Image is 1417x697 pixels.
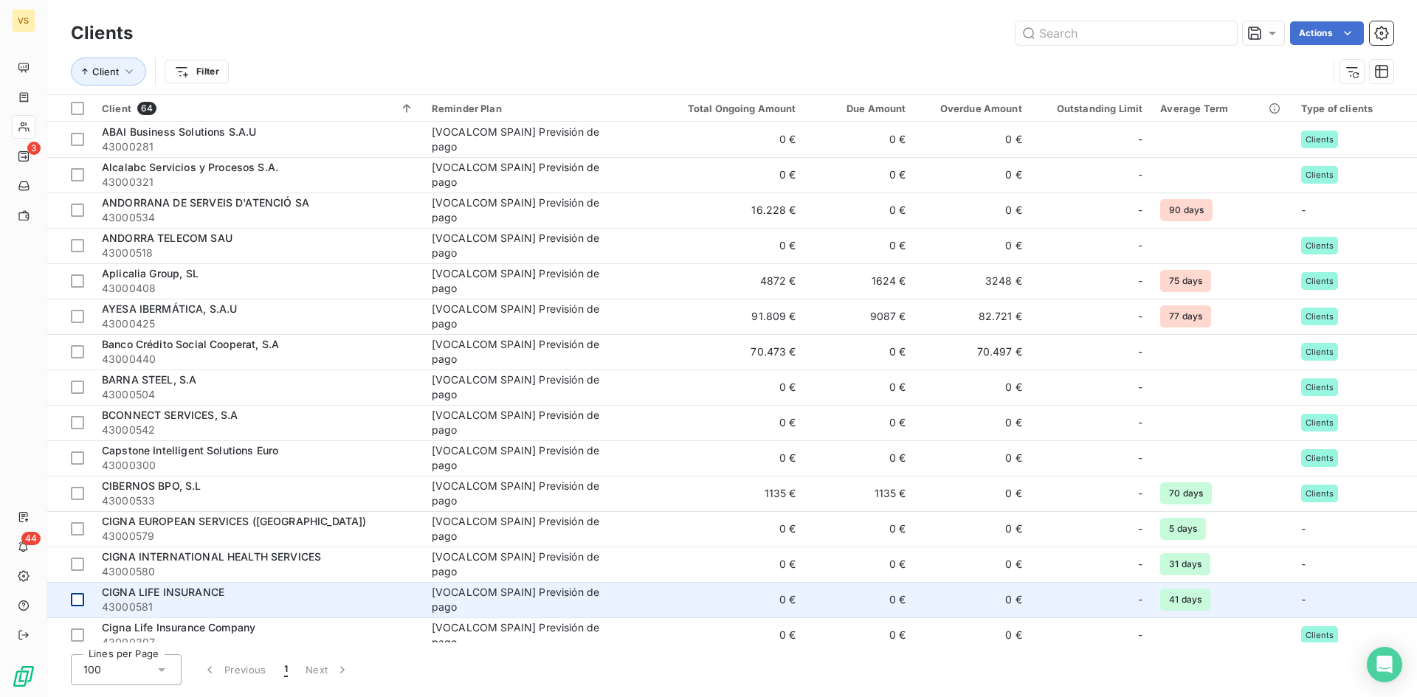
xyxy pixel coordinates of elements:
div: [VOCALCOM SPAIN] Previsión de pago [432,125,616,154]
td: 0 € [915,370,1031,405]
span: ANDORRANA DE SERVEIS D'ATENCIÓ SA [102,196,309,209]
span: - [1138,415,1142,430]
td: 0 € [805,617,915,653]
td: 0 € [805,193,915,228]
td: 0 € [805,511,915,547]
span: 43000408 [102,281,414,296]
td: 1135 € [658,476,805,511]
span: 43000300 [102,458,414,473]
div: Average Term [1160,103,1283,114]
span: 77 days [1160,305,1211,327]
td: 0 € [915,405,1031,440]
span: 31 days [1160,553,1210,575]
span: - [1138,167,1142,182]
img: Logo LeanPay [12,665,35,688]
span: Banco Crédito Social Cooperat, S.A [102,338,279,350]
span: Clients [1306,631,1334,639]
span: - [1301,558,1306,570]
span: Clients [1306,277,1334,285]
span: 75 days [1160,270,1211,292]
span: CIGNA EUROPEAN SERVICES ([GEOGRAPHIC_DATA]) [102,515,366,527]
td: 0 € [658,511,805,547]
td: 0 € [658,122,805,157]
span: Capstone Intelligent Solutions Euro [102,444,278,457]
div: [VOCALCOM SPAIN] Previsión de pago [432,195,616,225]
span: Clients [1306,312,1334,321]
span: - [1138,309,1142,324]
span: 43000425 [102,316,414,331]
span: - [1301,593,1306,606]
div: Total Ongoing Amount [667,103,796,114]
div: [VOCALCOM SPAIN] Previsión de pago [432,266,616,296]
div: Outstanding Limit [1040,103,1143,114]
div: [VOCALCOM SPAIN] Previsión de pago [432,620,616,650]
span: 43000533 [102,493,414,508]
span: BARNA STEEL, S.A [102,373,196,386]
div: Due Amount [814,103,906,114]
span: Aplicalia Group, SL [102,267,199,280]
td: 0 € [805,122,915,157]
td: 0 € [658,547,805,582]
td: 0 € [915,440,1031,476]
span: BCONNECT SERVICES, S.A [102,409,238,421]
span: Clients [1306,454,1334,462]
td: 0 € [658,370,805,405]
div: [VOCALCOM SPAIN] Previsión de pago [432,231,616,260]
span: CIGNA INTERNATIONAL HEALTH SERVICES [102,550,321,563]
span: 43000580 [102,564,414,579]
td: 0 € [658,582,805,617]
td: 0 € [658,440,805,476]
span: - [1138,592,1142,607]
span: 43000534 [102,210,414,225]
span: ABAI Business Solutions S.A.U [102,125,256,138]
span: Clients [1306,383,1334,392]
span: - [1138,380,1142,395]
td: 0 € [805,547,915,582]
span: Clients [1306,135,1334,144]
div: [VOCALCOM SPAIN] Previsión de pago [432,514,616,544]
td: 4872 € [658,263,805,299]
span: CIBERNOS BPO, S.L [102,479,201,492]
span: 5 days [1160,518,1206,540]
div: [VOCALCOM SPAIN] Previsión de pago [432,479,616,508]
span: 100 [83,662,101,677]
td: 0 € [915,157,1031,193]
span: ANDORRA TELECOM SAU [102,232,232,244]
td: 70.473 € [658,334,805,370]
span: 1 [284,662,288,677]
span: 3 [27,142,41,155]
span: 43000440 [102,352,414,367]
span: Clients [1306,489,1334,498]
span: 43000504 [102,387,414,402]
span: - [1138,274,1142,288]
td: 16.228 € [658,193,805,228]
button: Actions [1290,21,1364,45]
td: 82.721 € [915,299,1031,334]
button: Previous [193,654,275,685]
input: Search [1016,21,1237,45]
td: 0 € [658,617,805,653]
span: - [1138,344,1142,359]
td: 0 € [915,228,1031,263]
div: Reminder Plan [432,103,649,114]
td: 91.809 € [658,299,805,334]
div: [VOCALCOM SPAIN] Previsión de pago [432,549,616,579]
td: 1135 € [805,476,915,511]
div: Open Intercom Messenger [1367,647,1402,682]
span: - [1138,238,1142,253]
button: Filter [165,60,229,83]
span: 64 [137,102,156,115]
div: [VOCALCOM SPAIN] Previsión de pago [432,302,616,331]
td: 0 € [805,370,915,405]
div: [VOCALCOM SPAIN] Previsión de pago [432,160,616,190]
td: 0 € [915,193,1031,228]
button: 1 [275,654,297,685]
td: 9087 € [805,299,915,334]
span: - [1138,203,1142,218]
button: Client [71,58,146,86]
td: 0 € [805,440,915,476]
div: VS [12,9,35,32]
td: 0 € [805,228,915,263]
span: - [1138,557,1142,572]
td: 0 € [805,582,915,617]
